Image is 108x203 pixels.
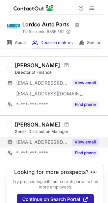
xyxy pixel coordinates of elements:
[72,101,99,108] button: Reveal Button
[12,179,99,190] p: Try prospecting with our search portal to find more employees.
[14,169,97,175] header: Looking for more prospects? 👀
[15,121,60,128] div: [PERSON_NAME]
[16,139,68,145] span: [EMAIL_ADDRESS][DOMAIN_NAME]
[22,20,70,28] h1: Lordco Auto Parts
[7,19,20,33] img: aa888558246e080670cc9d3d0ae6ac3d
[72,139,99,145] button: Reveal Button
[15,62,60,69] div: [PERSON_NAME]
[22,197,80,202] span: Continue on Search Portal
[22,29,64,34] span: Traffic rank: # 855,552
[16,80,68,86] span: [EMAIL_ADDRESS][DOMAIN_NAME]
[15,69,104,75] div: Director of Finance
[16,91,86,97] span: [EMAIL_ADDRESS][DOMAIN_NAME]
[13,4,54,12] img: ContactOut v5.3.10
[87,40,101,45] span: Similar
[40,40,73,45] span: Decision makers
[72,150,99,156] button: Reveal Button
[15,129,104,135] div: Senior Distribution Manager
[15,40,26,45] span: About
[72,80,99,86] button: Reveal Button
